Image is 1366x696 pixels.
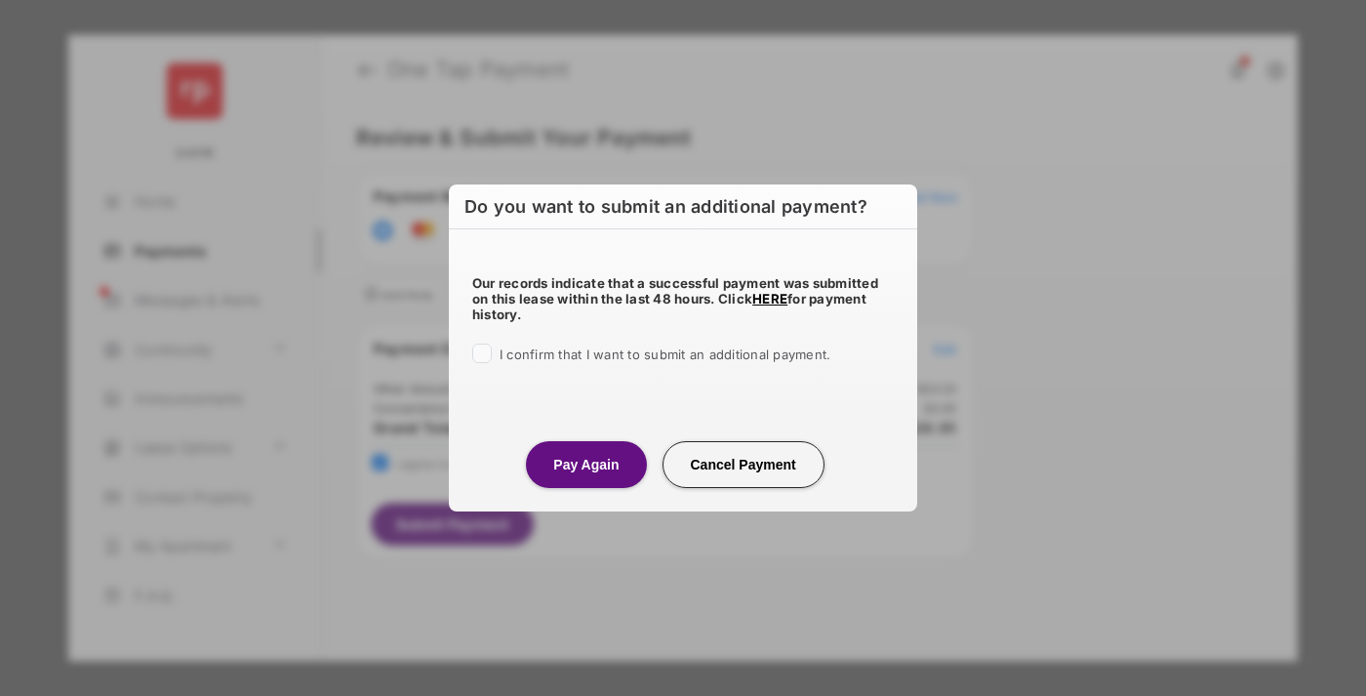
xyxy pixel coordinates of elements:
h2: Do you want to submit an additional payment? [449,184,917,229]
h5: Our records indicate that a successful payment was submitted on this lease within the last 48 hou... [472,275,894,322]
button: Pay Again [526,441,646,488]
span: I confirm that I want to submit an additional payment. [500,347,830,362]
button: Cancel Payment [663,441,824,488]
a: HERE [752,291,787,307]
